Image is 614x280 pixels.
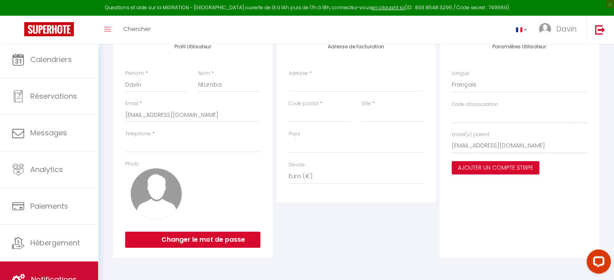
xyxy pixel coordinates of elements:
[452,161,539,175] button: Ajouter un compte Stripe
[539,23,551,35] img: ...
[123,25,151,33] span: Chercher
[30,164,63,174] span: Analytics
[30,91,77,101] span: Réservations
[125,160,139,168] label: Photo
[30,201,68,211] span: Paiements
[361,100,371,108] label: Ville
[452,131,489,139] label: Email(s) parent
[289,70,308,77] label: Adresse
[117,16,157,44] a: Chercher
[452,44,587,50] h4: Paramètres Utilisateur
[125,232,260,248] button: Changer le mot de passe
[125,100,138,108] label: Email
[289,161,305,169] label: Devise
[289,44,424,50] h4: Adresse de facturation
[371,4,405,11] a: en cliquant ici
[30,54,72,64] span: Calendriers
[556,24,576,34] span: Davin
[580,246,614,280] iframe: LiveChat chat widget
[198,70,210,77] label: Nom
[452,101,498,108] label: Code d'association
[30,128,67,138] span: Messages
[125,130,151,138] label: Téléphone
[125,44,260,50] h4: Profil Utilisateur
[533,16,587,44] a: ... Davin
[289,130,300,138] label: Pays
[125,70,144,77] label: Prénom
[595,25,605,35] img: logout
[452,70,469,77] label: Langue
[289,100,319,108] label: Code postal
[30,238,80,248] span: Hébergement
[130,168,182,220] img: avatar.png
[24,22,74,36] img: Super Booking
